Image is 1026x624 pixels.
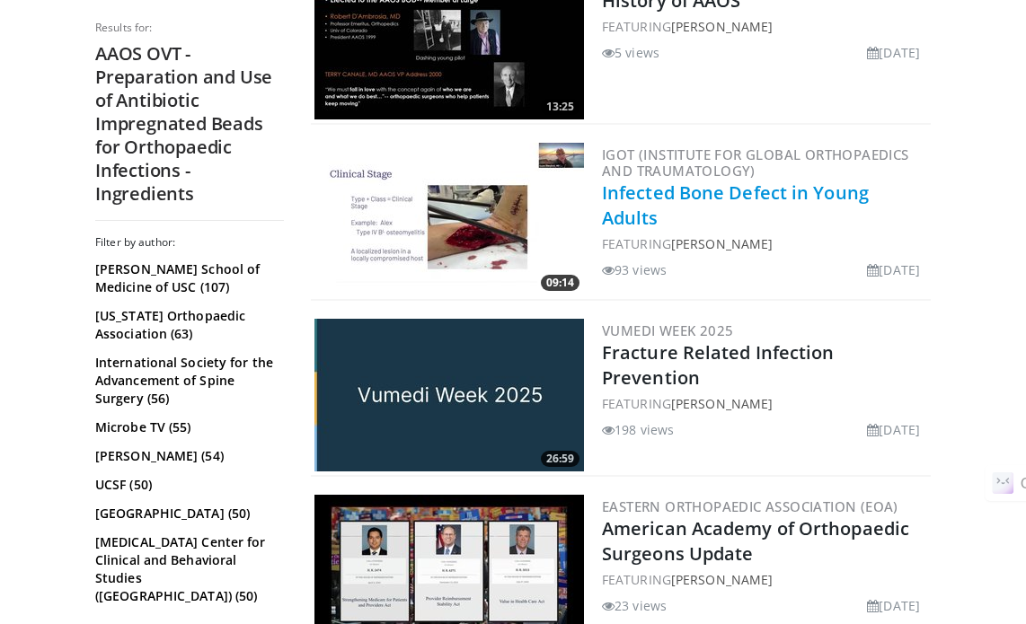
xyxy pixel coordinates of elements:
a: [PERSON_NAME] School of Medicine of USC (107) [95,260,279,296]
span: 09:14 [541,275,579,291]
li: [DATE] [867,596,920,615]
img: a1a7d217-7f53-4aa3-b34d-272c1ed29bb8.300x170_q85_crop-smart_upscale.jpg [314,143,584,295]
div: FEATURING [602,234,927,253]
li: 198 views [602,420,674,439]
a: [GEOGRAPHIC_DATA] (50) [95,505,279,523]
a: Microbe TV (55) [95,418,279,436]
a: [PERSON_NAME] [671,18,773,35]
a: IGOT (Institute for Global Orthopaedics and Traumatology) [602,145,909,180]
a: [MEDICAL_DATA] Center for Clinical and Behavioral Studies ([GEOGRAPHIC_DATA]) (50) [95,533,279,605]
a: Eastern Orthopaedic Association (EOA) [602,497,898,515]
div: FEATURING [602,17,927,36]
a: [PERSON_NAME] [671,571,773,588]
a: 09:14 [314,143,584,295]
h2: AAOS OVT - Preparation and Use of Antibiotic Impregnated Beads for Orthopaedic Infections - Ingre... [95,42,284,206]
li: [DATE] [867,420,920,439]
span: 13:25 [541,99,579,115]
a: [PERSON_NAME] [671,235,773,252]
li: [DATE] [867,43,920,62]
p: Results for: [95,21,284,35]
a: [PERSON_NAME] [671,395,773,412]
li: 93 views [602,260,667,279]
li: [DATE] [867,260,920,279]
span: 26:59 [541,451,579,467]
li: 5 views [602,43,659,62]
img: 49899af5-2d13-43ff-b0ca-8b42f8fc6325.jpg.300x170_q85_crop-smart_upscale.jpg [314,319,584,471]
h3: Filter by author: [95,235,284,250]
a: Fracture Related Infection Prevention [602,340,835,390]
a: 26:59 [314,319,584,471]
a: International Society for the Advancement of Spine Surgery (56) [95,354,279,408]
a: American Academy of Orthopaedic Surgeons Update [602,516,909,566]
div: FEATURING [602,394,927,413]
a: [US_STATE] Orthopaedic Association (63) [95,307,279,343]
a: Infected Bone Defect in Young Adults [602,180,869,230]
a: [PERSON_NAME] (54) [95,447,279,465]
div: FEATURING [602,570,927,589]
a: Vumedi Week 2025 [602,321,733,339]
li: 23 views [602,596,667,615]
a: UCSF (50) [95,476,279,494]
